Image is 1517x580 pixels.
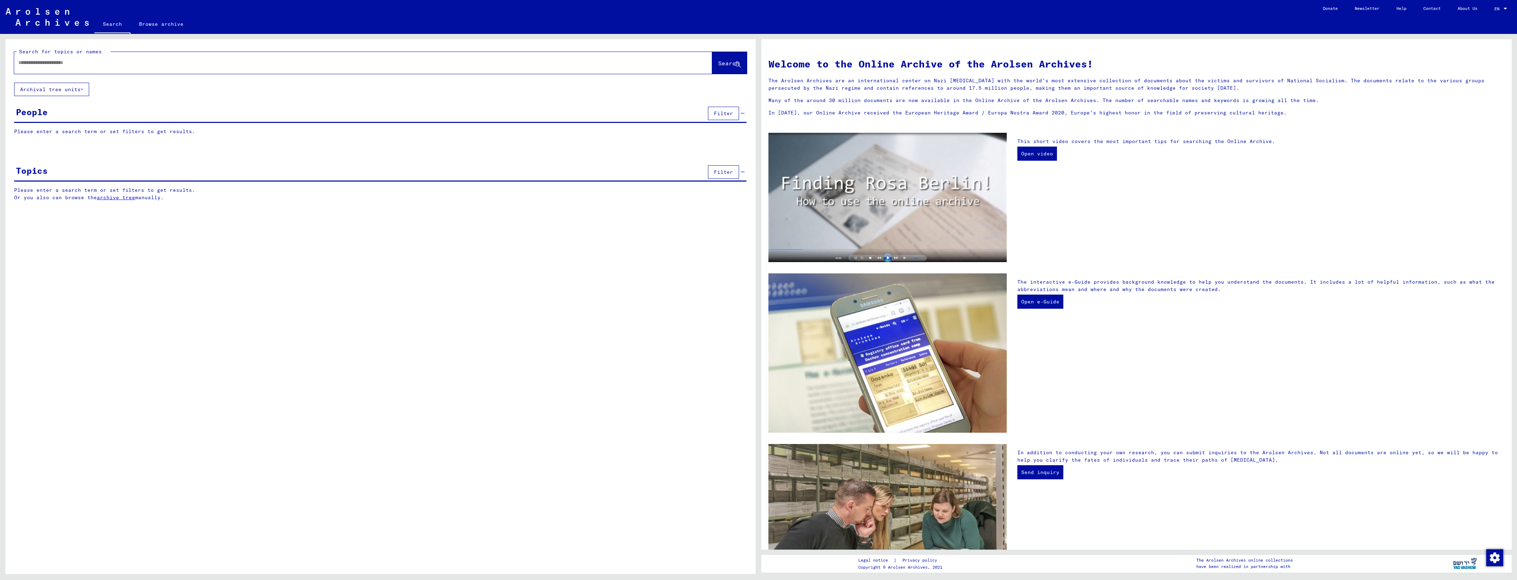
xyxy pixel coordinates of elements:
img: video.jpg [768,133,1007,262]
span: Filter [714,169,733,175]
img: Change consent [1486,549,1503,566]
p: The Arolsen Archives are an international center on Nazi [MEDICAL_DATA] with the world’s most ext... [768,77,1505,92]
p: Many of the around 30 million documents are now available in the Online Archive of the Arolsen Ar... [768,97,1505,104]
a: Open e-Guide [1017,295,1063,309]
h1: Welcome to the Online Archive of the Arolsen Archives! [768,57,1505,71]
p: Please enter a search term or set filters to get results. [14,128,746,135]
button: Filter [708,107,739,120]
span: EN [1494,6,1502,11]
p: Copyright © Arolsen Archives, 2021 [858,564,946,570]
a: Legal notice [858,557,894,564]
p: have been realized in partnership with [1196,563,1293,570]
img: eguide.jpg [768,273,1007,432]
button: Filter [708,165,739,179]
p: The interactive e-Guide provides background knowledge to help you understand the documents. It in... [1017,278,1505,293]
mat-label: Search for topics or names [19,48,102,55]
span: Filter [714,110,733,117]
span: Search [718,60,739,67]
a: Privacy policy [897,557,946,564]
div: People [16,106,48,118]
img: yv_logo.png [1452,555,1478,572]
button: Archival tree units [14,83,89,96]
p: Please enter a search term or set filters to get results. Or you also can browse the manually. [14,187,747,201]
img: Arolsen_neg.svg [6,8,89,26]
a: archive tree [97,194,135,201]
a: Search [94,16,130,34]
div: Topics [16,164,48,177]
p: In [DATE], our Online Archive received the European Heritage Award / Europa Nostra Award 2020, Eu... [768,109,1505,117]
a: Open video [1017,147,1057,161]
p: In addition to conducting your own research, you can submit inquiries to the Arolsen Archives. No... [1017,449,1505,464]
div: | [858,557,946,564]
div: Change consent [1486,549,1503,566]
p: This short video covers the most important tips for searching the Online Archive. [1017,138,1505,145]
button: Search [712,52,747,74]
p: The Arolsen Archives online collections [1196,557,1293,563]
a: Send inquiry [1017,465,1063,479]
a: Browse archive [130,16,192,32]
